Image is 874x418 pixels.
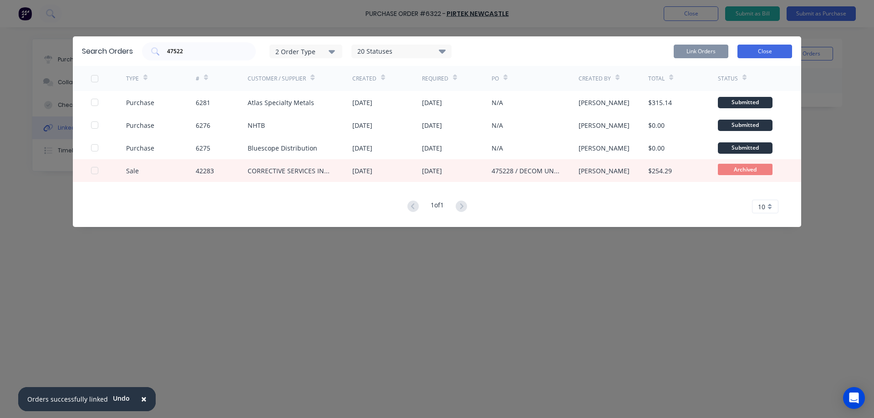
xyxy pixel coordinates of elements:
div: NHTB [248,121,265,130]
div: # [196,75,199,83]
div: Status [718,75,738,83]
div: Submitted [718,120,772,131]
div: [DATE] [422,98,442,107]
div: Submitted [718,97,772,108]
div: 2 Order Type [275,46,336,56]
div: Total [648,75,665,83]
span: Archived [718,164,772,175]
div: 6281 [196,98,210,107]
div: Search Orders [82,46,133,57]
div: 475228 / DECOM UNITS [492,166,560,176]
input: Search orders... [166,47,242,56]
span: 10 [758,202,765,212]
div: Created [352,75,376,83]
div: [PERSON_NAME] [579,143,630,153]
div: $254.29 [648,166,672,176]
div: Sale [126,166,139,176]
div: Bluescope Distribution [248,143,317,153]
button: Link Orders [674,45,728,58]
span: × [141,393,147,405]
button: Close [737,45,792,58]
div: N/A [492,121,503,130]
div: Atlas Specialty Metals [248,98,314,107]
div: Open Intercom Messenger [843,387,865,409]
div: Purchase [126,121,154,130]
div: Required [422,75,448,83]
div: Submitted [718,142,772,154]
div: 1 of 1 [431,200,444,213]
div: [DATE] [352,143,372,153]
div: PO [492,75,499,83]
div: [PERSON_NAME] [579,121,630,130]
div: CORRECTIVE SERVICES INDUSTRIES [248,166,334,176]
div: [DATE] [422,121,442,130]
div: Orders successfully linked [27,394,108,404]
div: [DATE] [422,143,442,153]
div: 20 Statuses [352,46,451,56]
div: 6275 [196,143,210,153]
div: [DATE] [422,166,442,176]
div: 6276 [196,121,210,130]
div: N/A [492,143,503,153]
button: Close [132,388,156,410]
div: TYPE [126,75,139,83]
div: 42283 [196,166,214,176]
div: Purchase [126,98,154,107]
div: [PERSON_NAME] [579,98,630,107]
div: [DATE] [352,98,372,107]
div: Purchase [126,143,154,153]
div: N/A [492,98,503,107]
div: $315.14 [648,98,672,107]
div: $0.00 [648,143,665,153]
div: [DATE] [352,166,372,176]
div: [PERSON_NAME] [579,166,630,176]
div: Created By [579,75,611,83]
div: [DATE] [352,121,372,130]
div: $0.00 [648,121,665,130]
button: 2 Order Type [269,45,342,58]
button: Undo [108,392,135,405]
div: Customer / Supplier [248,75,306,83]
